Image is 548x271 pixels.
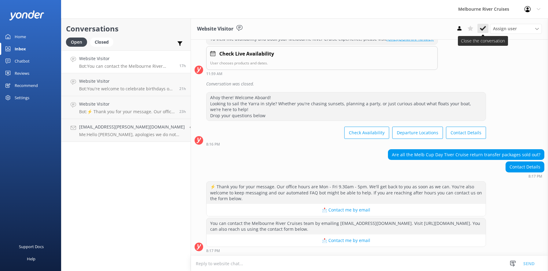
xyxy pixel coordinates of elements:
[528,175,542,178] strong: 8:17 PM
[79,78,175,85] h4: Website Visitor
[206,142,486,146] div: Aug 20 2025 08:16pm (UTC +10:00) Australia/Sydney
[79,101,175,107] h4: Website Visitor
[206,248,486,253] div: Aug 20 2025 08:17pm (UTC +10:00) Australia/Sydney
[19,240,44,253] div: Support Docs
[206,79,544,89] div: Conversation was closed.
[61,73,191,96] a: Website VisitorBot:You're welcome to celebrate birthdays on our dining cruises. Prices for the Sp...
[206,234,486,247] button: 📩 Contact me by email
[493,25,517,32] span: Assign user
[206,204,486,216] button: 📩 Contact me by email
[15,31,26,43] div: Home
[206,143,220,146] strong: 8:16 PM
[61,96,191,119] a: Website VisitorBot:⚡ Thank you for your message. Our office hours are Mon - Fri 9.30am - 5pm. We'...
[15,67,29,79] div: Reviews
[15,43,26,55] div: Inbox
[79,86,175,92] p: Bot: You're welcome to celebrate birthdays on our dining cruises. Prices for the Spirit of Melbou...
[66,23,186,34] h2: Conversations
[15,79,38,92] div: Recommend
[79,109,175,114] p: Bot: ⚡ Thank you for your message. Our office hours are Mon - Fri 9.30am - 5pm. We'll get back to...
[66,38,87,47] div: Open
[79,124,185,130] h4: [EMAIL_ADDRESS][PERSON_NAME][DOMAIN_NAME]
[206,249,220,253] strong: 8:17 PM
[392,127,443,139] button: Departure Locations
[388,150,544,160] div: Are all the Melb Cup Day Tiver Cruise return transfer packages sold out?
[506,162,544,172] div: Contact Details
[27,253,35,265] div: Help
[79,132,185,137] p: Me: Hello [PERSON_NAME], apologies we do not have the dinner cruise operating tonight. We still h...
[490,24,542,34] div: Assign User
[206,182,486,204] div: ⚡ Thank you for your message. Our office hours are Mon - Fri 9.30am - 5pm. We'll get back to you ...
[79,55,175,62] h4: Website Visitor
[79,63,175,69] p: Bot: You can contact the Melbourne River Cruises team by emailing [EMAIL_ADDRESS][DOMAIN_NAME]. V...
[206,72,222,76] strong: 11:59 AM
[206,92,486,121] div: Ahoy there! Welcome Aboard! Looking to sail the Yarra in style? Whether you're chasing sunsets, p...
[90,38,113,47] div: Closed
[66,38,90,45] a: Open
[206,218,486,234] div: You can contact the Melbourne River Cruises team by emailing [EMAIL_ADDRESS][DOMAIN_NAME]. Visit ...
[61,119,191,142] a: [EMAIL_ADDRESS][PERSON_NAME][DOMAIN_NAME]Me:Hello [PERSON_NAME], apologies we do not have the din...
[179,86,186,91] span: Aug 20 2025 05:09pm (UTC +10:00) Australia/Sydney
[15,92,29,104] div: Settings
[206,71,438,76] div: Aug 20 2025 11:59am (UTC +10:00) Australia/Sydney
[15,55,30,67] div: Chatbot
[61,50,191,73] a: Website VisitorBot:You can contact the Melbourne River Cruises team by emailing [EMAIL_ADDRESS][D...
[9,10,44,20] img: yonder-white-logo.png
[506,174,544,178] div: Aug 20 2025 08:17pm (UTC +10:00) Australia/Sydney
[219,50,274,58] h4: Check Live Availability
[195,79,544,89] div: 2025-08-20T02:00:13.692
[446,127,486,139] button: Contact Details
[210,60,434,66] p: User chooses products and dates.
[179,109,186,114] span: Aug 20 2025 02:15pm (UTC +10:00) Australia/Sydney
[179,63,186,68] span: Aug 20 2025 08:17pm (UTC +10:00) Australia/Sydney
[90,38,116,45] a: Closed
[344,127,389,139] button: Check Availability
[386,36,434,42] a: [URL][DOMAIN_NAME].
[197,25,233,33] h3: Website Visitor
